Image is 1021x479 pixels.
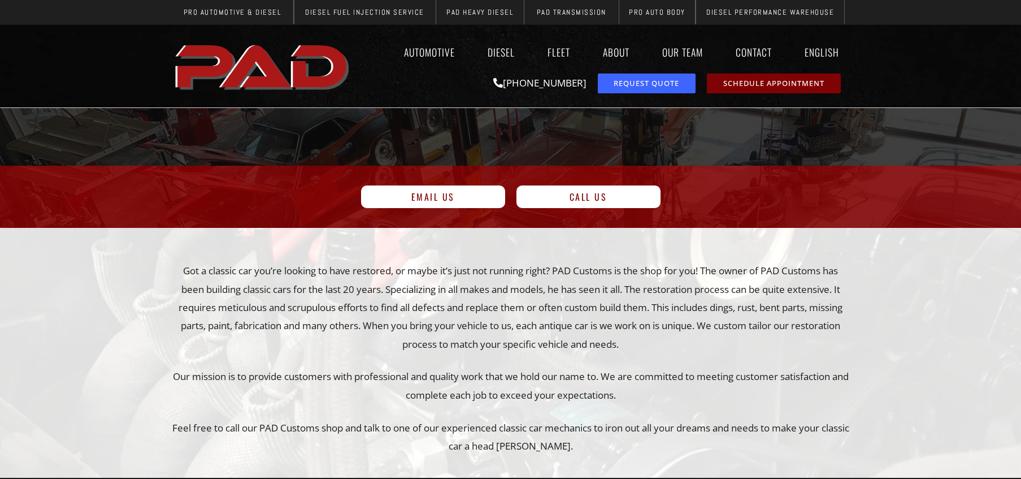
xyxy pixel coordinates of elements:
a: Fleet [537,39,581,65]
a: Contact [725,39,783,65]
p: Our mission is to provide customers with professional and quality work that we hold our name to. ... [172,368,850,404]
a: English [794,39,850,65]
span: Request Quote [614,80,679,87]
p: Feel free to call our PAD Customs shop and talk to one of our experienced classic car mechanics t... [172,419,850,456]
a: Email Us [361,185,505,208]
a: [PHONE_NUMBER] [493,76,586,89]
a: request a service or repair quote [598,74,696,93]
a: pro automotive and diesel home page [172,36,355,97]
a: Call Us [516,185,661,208]
a: Diesel [477,39,525,65]
span: PAD Heavy Diesel [446,8,513,16]
img: The image shows the word "PAD" in bold, red, uppercase letters with a slight shadow effect. [172,36,355,97]
a: Automotive [393,39,466,65]
span: Diesel Performance Warehouse [706,8,834,16]
span: Diesel Fuel Injection Service [305,8,424,16]
span: Schedule Appointment [723,80,824,87]
a: schedule repair or service appointment [707,74,841,93]
span: Pro Automotive & Diesel [184,8,281,16]
span: PAD Transmission [537,8,606,16]
p: Got a classic car you’re looking to have restored, or maybe it’s just not running right? PAD Cust... [172,262,850,353]
nav: Menu [355,39,850,65]
a: About [592,39,640,65]
span: Pro Auto Body [629,8,685,16]
a: Our Team [651,39,714,65]
span: Email Us [411,192,455,201]
span: Call Us [570,192,607,201]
